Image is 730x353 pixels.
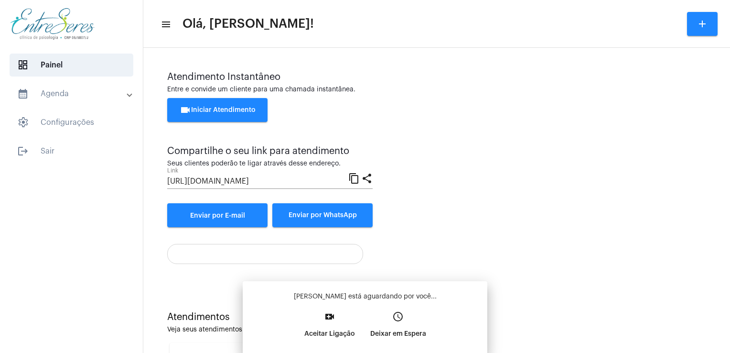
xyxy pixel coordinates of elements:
[17,88,128,99] mat-panel-title: Agenda
[304,325,355,342] p: Aceitar Ligação
[10,111,133,134] span: Configurações
[167,326,706,333] div: Veja seus atendimentos em aberto.
[167,72,706,82] div: Atendimento Instantâneo
[167,146,373,156] div: Compartilhe o seu link para atendimento
[167,312,706,322] div: Atendimentos
[370,325,426,342] p: Deixar em Espera
[190,212,245,219] span: Enviar por E-mail
[363,308,434,349] button: Deixar em Espera
[8,5,97,43] img: aa27006a-a7e4-c883-abf8-315c10fe6841.png
[10,140,133,163] span: Sair
[250,292,480,301] p: [PERSON_NAME] está aguardando por você...
[180,104,191,116] mat-icon: videocam
[17,117,29,128] span: sidenav icon
[324,311,335,322] mat-icon: video_call
[17,88,29,99] mat-icon: sidenav icon
[10,54,133,77] span: Painel
[361,172,373,184] mat-icon: share
[289,212,357,219] span: Enviar por WhatsApp
[161,19,170,30] mat-icon: sidenav icon
[348,172,360,184] mat-icon: content_copy
[297,308,363,349] button: Aceitar Ligação
[697,18,708,30] mat-icon: add
[180,107,256,113] span: Iniciar Atendimento
[167,86,706,93] div: Entre e convide um cliente para uma chamada instantânea.
[17,145,29,157] mat-icon: sidenav icon
[392,311,404,322] mat-icon: access_time
[167,160,373,167] div: Seus clientes poderão te ligar através desse endereço.
[182,16,314,32] span: Olá, [PERSON_NAME]!
[17,59,29,71] span: sidenav icon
